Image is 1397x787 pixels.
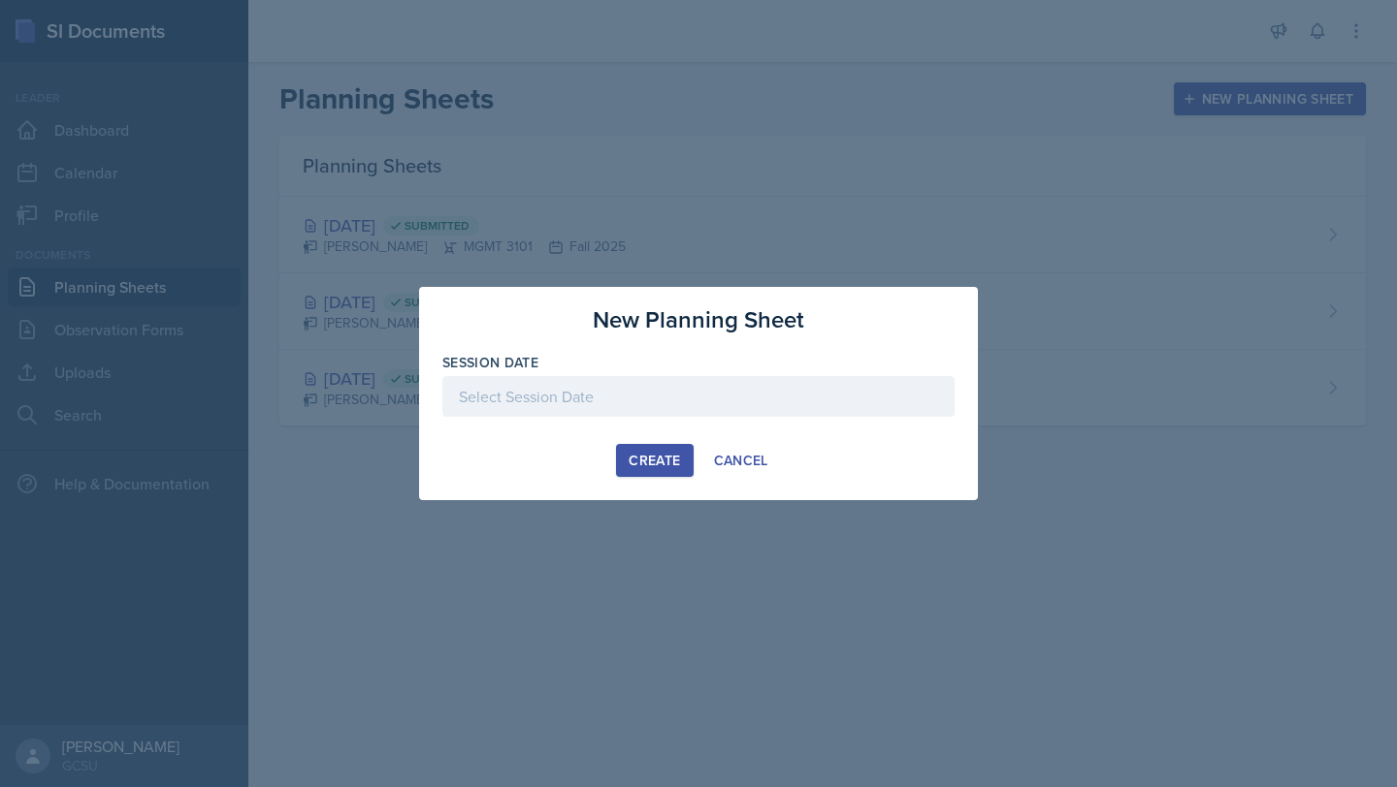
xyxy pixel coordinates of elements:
div: Cancel [714,453,768,468]
div: Create [629,453,680,468]
h3: New Planning Sheet [593,302,804,337]
button: Cancel [701,444,781,477]
label: Session Date [442,353,538,372]
button: Create [616,444,693,477]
